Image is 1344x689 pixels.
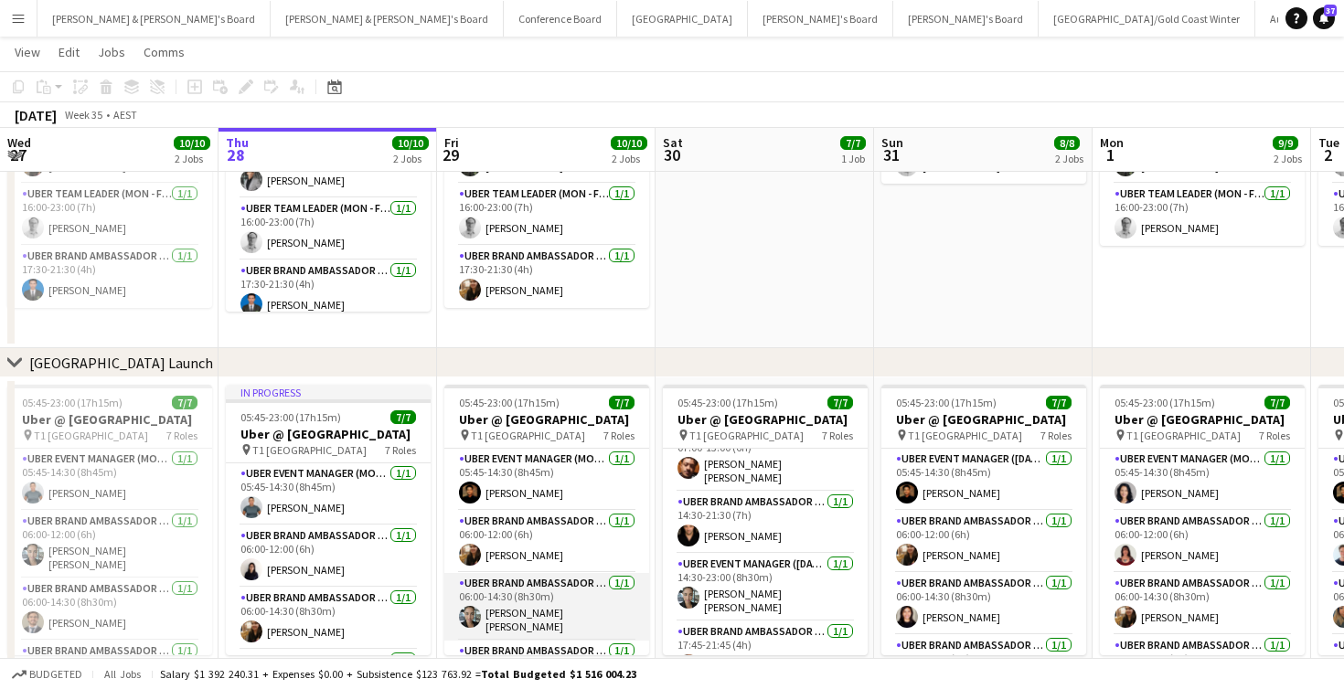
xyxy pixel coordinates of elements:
[827,396,853,409] span: 7/7
[1097,144,1124,165] span: 1
[881,411,1086,428] h3: Uber @ [GEOGRAPHIC_DATA]
[603,429,635,442] span: 7 Roles
[1318,134,1339,151] span: Tue
[663,134,683,151] span: Sat
[392,136,429,150] span: 10/10
[172,396,197,409] span: 7/7
[908,429,1022,442] span: T1 [GEOGRAPHIC_DATA]
[1126,429,1241,442] span: T1 [GEOGRAPHIC_DATA]
[7,578,212,641] app-card-role: UBER Brand Ambassador ([PERSON_NAME])1/106:00-14:30 (8h30m)[PERSON_NAME]
[481,667,636,681] span: Total Budgeted $1 516 004.23
[1274,152,1302,165] div: 2 Jobs
[444,41,649,308] div: 08:00-23:00 (15h)3/3Uber @ [MEDICAL_DATA][GEOGRAPHIC_DATA] [GEOGRAPHIC_DATA]3 RolesUBER Brand Amb...
[1046,396,1072,409] span: 7/7
[7,41,212,308] app-job-card: 08:00-23:00 (15h)3/3Uber @ [MEDICAL_DATA][GEOGRAPHIC_DATA] [GEOGRAPHIC_DATA]3 RolesUBER Brand Amb...
[881,449,1086,511] app-card-role: UBER Event Manager ([DATE])1/105:45-14:30 (8h45m)[PERSON_NAME]
[15,106,57,124] div: [DATE]
[1100,134,1124,151] span: Mon
[29,668,82,681] span: Budgeted
[174,136,210,150] span: 10/10
[385,443,416,457] span: 7 Roles
[748,1,893,37] button: [PERSON_NAME]'s Board
[393,152,428,165] div: 2 Jobs
[226,463,431,525] app-card-role: UBER Event Manager (Mon - Fri)1/105:45-14:30 (8h45m)[PERSON_NAME]
[226,41,431,312] app-job-card: In progress08:00-23:00 (15h)3/3Uber @ [MEDICAL_DATA][GEOGRAPHIC_DATA] [GEOGRAPHIC_DATA]3 RolesUBE...
[7,184,212,246] app-card-role: Uber Team Leader (Mon - Fri)1/116:00-23:00 (7h)[PERSON_NAME]
[166,429,197,442] span: 7 Roles
[1100,511,1305,573] app-card-role: UBER Brand Ambassador ([PERSON_NAME])1/106:00-12:00 (6h)[PERSON_NAME]
[1100,449,1305,511] app-card-role: UBER Event Manager (Mon - Fri)1/105:45-14:30 (8h45m)[PERSON_NAME]
[226,198,431,260] app-card-role: Uber Team Leader (Mon - Fri)1/116:00-23:00 (7h)[PERSON_NAME]
[444,385,649,655] app-job-card: 05:45-23:00 (17h15m)7/7Uber @ [GEOGRAPHIC_DATA] T1 [GEOGRAPHIC_DATA]7 RolesUBER Event Manager (Mo...
[663,554,868,621] app-card-role: UBER Event Manager ([DATE])1/114:30-23:00 (8h30m)[PERSON_NAME] [PERSON_NAME]
[1100,411,1305,428] h3: Uber @ [GEOGRAPHIC_DATA]
[841,152,865,165] div: 1 Job
[881,385,1086,655] app-job-card: 05:45-23:00 (17h15m)7/7Uber @ [GEOGRAPHIC_DATA] T1 [GEOGRAPHIC_DATA]7 RolesUBER Event Manager ([D...
[504,1,617,37] button: Conference Board
[663,492,868,554] app-card-role: UBER Brand Ambassador ([DATE])1/114:30-21:30 (7h)[PERSON_NAME]
[7,246,212,308] app-card-role: UBER Brand Ambassador ([PERSON_NAME])1/117:30-21:30 (4h)[PERSON_NAME]
[7,40,48,64] a: View
[1273,136,1298,150] span: 9/9
[98,44,125,60] span: Jobs
[226,385,431,399] div: In progress
[442,144,459,165] span: 29
[1316,144,1339,165] span: 2
[663,385,868,655] app-job-card: 05:45-23:00 (17h15m)7/7Uber @ [GEOGRAPHIC_DATA] T1 [GEOGRAPHIC_DATA]7 Roles06:00-14:30 (8h30m)[PE...
[22,396,123,409] span: 05:45-23:00 (17h15m)
[881,573,1086,635] app-card-role: UBER Brand Ambassador ([DATE])1/106:00-14:30 (8h30m)[PERSON_NAME]
[252,443,367,457] span: T1 [GEOGRAPHIC_DATA]
[444,511,649,573] app-card-role: UBER Brand Ambassador ([PERSON_NAME])1/106:00-12:00 (6h)[PERSON_NAME]
[34,429,148,442] span: T1 [GEOGRAPHIC_DATA]
[471,429,585,442] span: T1 [GEOGRAPHIC_DATA]
[1100,385,1305,655] app-job-card: 05:45-23:00 (17h15m)7/7Uber @ [GEOGRAPHIC_DATA] T1 [GEOGRAPHIC_DATA]7 RolesUBER Event Manager (Mo...
[689,429,804,442] span: T1 [GEOGRAPHIC_DATA]
[226,588,431,650] app-card-role: UBER Brand Ambassador ([PERSON_NAME])1/106:00-14:30 (8h30m)[PERSON_NAME]
[223,144,249,165] span: 28
[444,246,649,308] app-card-role: UBER Brand Ambassador ([PERSON_NAME])1/117:30-21:30 (4h)[PERSON_NAME]
[663,621,868,684] app-card-role: UBER Brand Ambassador ([DATE])1/117:45-21:45 (4h)
[60,108,106,122] span: Week 35
[1100,573,1305,635] app-card-role: UBER Brand Ambassador ([PERSON_NAME])1/106:00-14:30 (8h30m)[PERSON_NAME]
[390,410,416,424] span: 7/7
[1054,136,1080,150] span: 8/8
[226,134,249,151] span: Thu
[444,411,649,428] h3: Uber @ [GEOGRAPHIC_DATA]
[51,40,87,64] a: Edit
[7,134,31,151] span: Wed
[1040,429,1072,442] span: 7 Roles
[609,396,635,409] span: 7/7
[1264,396,1290,409] span: 7/7
[240,410,341,424] span: 05:45-23:00 (17h15m)
[677,396,778,409] span: 05:45-23:00 (17h15m)
[15,44,40,60] span: View
[879,144,903,165] span: 31
[37,1,271,37] button: [PERSON_NAME] & [PERSON_NAME]'s Board
[444,184,649,246] app-card-role: Uber Team Leader (Mon - Fri)1/116:00-23:00 (7h)[PERSON_NAME]
[611,136,647,150] span: 10/10
[1115,396,1215,409] span: 05:45-23:00 (17h15m)
[226,260,431,323] app-card-role: UBER Brand Ambassador ([PERSON_NAME])1/117:30-21:30 (4h)[PERSON_NAME]
[893,1,1039,37] button: [PERSON_NAME]'s Board
[896,396,997,409] span: 05:45-23:00 (17h15m)
[160,667,636,681] div: Salary $1 392 240.31 + Expenses $0.00 + Subsistence $123 763.92 =
[7,385,212,655] app-job-card: 05:45-23:00 (17h15m)7/7Uber @ [GEOGRAPHIC_DATA] T1 [GEOGRAPHIC_DATA]7 RolesUBER Event Manager (Mo...
[663,424,868,492] app-card-role: UBER Brand Ambassador ([DATE])1/107:00-13:00 (6h)[PERSON_NAME] [PERSON_NAME]
[175,152,209,165] div: 2 Jobs
[29,354,213,372] div: [GEOGRAPHIC_DATA] Launch
[136,40,192,64] a: Comms
[663,411,868,428] h3: Uber @ [GEOGRAPHIC_DATA]
[1039,1,1255,37] button: [GEOGRAPHIC_DATA]/Gold Coast Winter
[59,44,80,60] span: Edit
[1100,184,1305,246] app-card-role: Uber Team Leader (Mon - Fri)1/116:00-23:00 (7h)[PERSON_NAME]
[822,429,853,442] span: 7 Roles
[660,144,683,165] span: 30
[617,1,748,37] button: [GEOGRAPHIC_DATA]
[1259,429,1290,442] span: 7 Roles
